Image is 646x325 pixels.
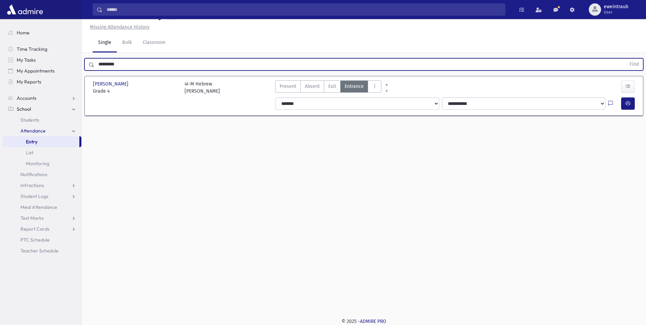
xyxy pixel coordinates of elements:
a: Home [3,27,81,38]
span: Notifications [20,171,47,177]
div: AttTypes [275,80,381,95]
img: AdmirePro [5,3,45,16]
a: Meal Attendance [3,202,81,213]
a: School [3,104,81,114]
span: Accounts [17,95,36,101]
a: Monitoring [3,158,81,169]
a: Teacher Schedule [3,245,81,256]
span: Meal Attendance [20,204,57,210]
input: Search [103,3,505,16]
span: List [26,150,33,156]
span: Home [17,30,30,36]
a: Classroom [137,33,171,52]
span: User [604,10,628,15]
a: My Appointments [3,65,81,76]
a: Accounts [3,93,81,104]
span: Absent [305,83,320,90]
span: My Tasks [17,57,36,63]
span: Report Cards [20,226,49,232]
span: Entrance [345,83,364,90]
a: Single [93,33,117,52]
button: Find [626,59,643,70]
a: Test Marks [3,213,81,223]
a: My Tasks [3,55,81,65]
a: Notifications [3,169,81,180]
span: Grade 4 [93,88,178,95]
span: [PERSON_NAME] [93,80,130,88]
a: Infractions [3,180,81,191]
a: Report Cards [3,223,81,234]
a: List [3,147,81,158]
a: Bulk [117,33,137,52]
span: Monitoring [26,160,49,167]
span: Students [20,117,39,123]
span: Attendance [20,128,46,134]
a: Student Logs [3,191,81,202]
a: My Reports [3,76,81,87]
span: Test Marks [20,215,44,221]
u: Missing Attendance History [90,24,149,30]
span: PTC Schedule [20,237,50,243]
span: Student Logs [20,193,48,199]
span: School [17,106,31,112]
span: Teacher Schedule [20,248,59,254]
span: eweintraub [604,4,628,10]
div: 4I-M Hebrew [PERSON_NAME] [185,80,220,95]
span: Time Tracking [17,46,47,52]
span: My Reports [17,79,41,85]
span: My Appointments [17,68,54,74]
a: Time Tracking [3,44,81,55]
a: PTC Schedule [3,234,81,245]
span: Present [280,83,296,90]
span: Entry [26,139,37,145]
a: Students [3,114,81,125]
a: Attendance [3,125,81,136]
a: Missing Attendance History [87,24,149,30]
span: Infractions [20,182,44,188]
span: Exit [328,83,336,90]
div: © 2025 - [93,318,635,325]
a: Entry [3,136,79,147]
